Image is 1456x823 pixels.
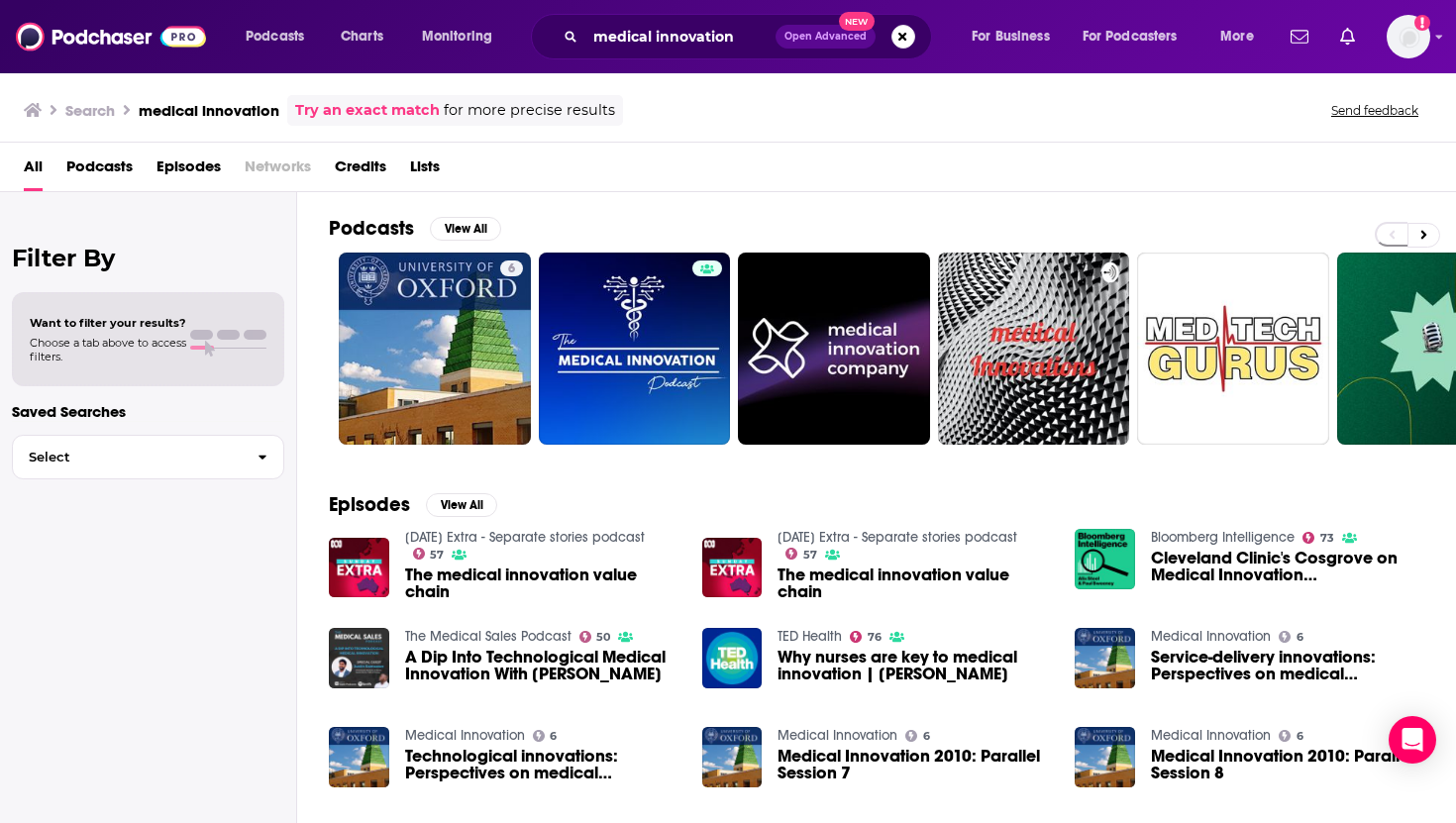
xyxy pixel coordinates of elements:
[579,631,611,643] a: 50
[295,99,440,122] a: Try an exact match
[1320,534,1334,543] span: 73
[245,151,311,191] span: Networks
[444,99,615,122] span: for more precise results
[16,18,206,55] img: Podchaser - Follow, Share and Rate Podcasts
[1414,15,1430,31] svg: Add a profile image
[30,336,186,363] span: Choose a tab above to access filters.
[30,316,186,330] span: Want to filter your results?
[1283,20,1316,53] a: Show notifications dropdown
[550,732,557,741] span: 6
[329,727,389,787] img: Technological innovations: Perspectives on medical innovation in Less Industrialised Countries
[1151,529,1295,546] a: Bloomberg Intelligence
[408,21,518,52] button: open menu
[1075,628,1135,688] img: Service-delivery innovations: Perspectives on medical innovation in the UK
[328,21,395,52] a: Charts
[405,628,572,645] a: The Medical Sales Podcast
[1151,649,1424,682] a: Service-delivery innovations: Perspectives on medical innovation in the UK
[1151,628,1271,645] a: Medical Innovation
[778,529,1017,546] a: Sunday Extra - Separate stories podcast
[1151,649,1424,682] span: Service-delivery innovations: Perspectives on medical innovation in the [GEOGRAPHIC_DATA]
[405,649,678,682] span: A Dip Into Technological Medical Innovation With [PERSON_NAME]
[533,730,558,742] a: 6
[329,216,501,241] a: PodcastsView All
[850,631,882,643] a: 76
[24,151,43,191] a: All
[405,529,645,546] a: Sunday Extra - Separate stories podcast
[839,12,875,31] span: New
[405,727,525,744] a: Medical Innovation
[776,25,876,49] button: Open AdvancedNew
[156,151,221,191] a: Episodes
[1387,15,1430,58] button: Show profile menu
[12,435,284,479] button: Select
[1279,730,1303,742] a: 6
[1070,21,1206,52] button: open menu
[778,649,1051,682] a: Why nurses are key to medical innovation | Ben Gran
[1302,532,1334,544] a: 73
[329,216,414,241] h2: Podcasts
[1151,748,1424,781] span: Medical Innovation 2010: Parallel Session 8
[405,649,678,682] a: A Dip Into Technological Medical Innovation With Justin Ramsaran
[702,727,763,787] a: Medical Innovation 2010: Parallel Session 7
[778,628,842,645] a: TED Health
[702,538,763,598] a: The medical innovation value chain
[413,548,445,560] a: 57
[405,566,678,600] a: The medical innovation value chain
[1083,23,1178,51] span: For Podcasters
[1332,20,1363,53] a: Show notifications dropdown
[958,21,1075,52] button: open menu
[329,492,410,517] h2: Episodes
[868,633,882,642] span: 76
[12,402,284,421] p: Saved Searches
[1325,102,1424,119] button: Send feedback
[1151,550,1424,583] a: Cleveland Clinic's Cosgrove on Medical Innovation Impact(Audio)
[1389,716,1436,764] div: Open Intercom Messenger
[1206,21,1279,52] button: open menu
[1075,529,1135,589] a: Cleveland Clinic's Cosgrove on Medical Innovation Impact(Audio)
[1220,23,1254,51] span: More
[232,21,330,52] button: open menu
[339,253,531,445] a: 6
[1297,732,1303,741] span: 6
[1075,727,1135,787] a: Medical Innovation 2010: Parallel Session 8
[410,151,440,191] a: Lists
[785,548,817,560] a: 57
[1297,633,1303,642] span: 6
[430,217,501,241] button: View All
[1387,15,1430,58] span: Logged in as jgarciaampr
[778,748,1051,781] span: Medical Innovation 2010: Parallel Session 7
[1279,631,1303,643] a: 6
[246,23,304,51] span: Podcasts
[341,23,383,51] span: Charts
[702,628,763,688] img: Why nurses are key to medical innovation | Ben Gran
[139,101,279,120] h3: medical innovation
[405,748,678,781] a: Technological innovations: Perspectives on medical innovation in Less Industrialised Countries
[335,151,386,191] a: Credits
[778,566,1051,600] span: The medical innovation value chain
[784,32,867,42] span: Open Advanced
[972,23,1050,51] span: For Business
[596,633,610,642] span: 50
[905,730,930,742] a: 6
[1387,15,1430,58] img: User Profile
[508,259,515,279] span: 6
[329,492,497,517] a: EpisodesView All
[66,151,133,191] a: Podcasts
[13,451,242,463] span: Select
[329,538,389,598] img: The medical innovation value chain
[550,14,951,59] div: Search podcasts, credits, & more...
[430,551,444,560] span: 57
[778,649,1051,682] span: Why nurses are key to medical innovation | [PERSON_NAME]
